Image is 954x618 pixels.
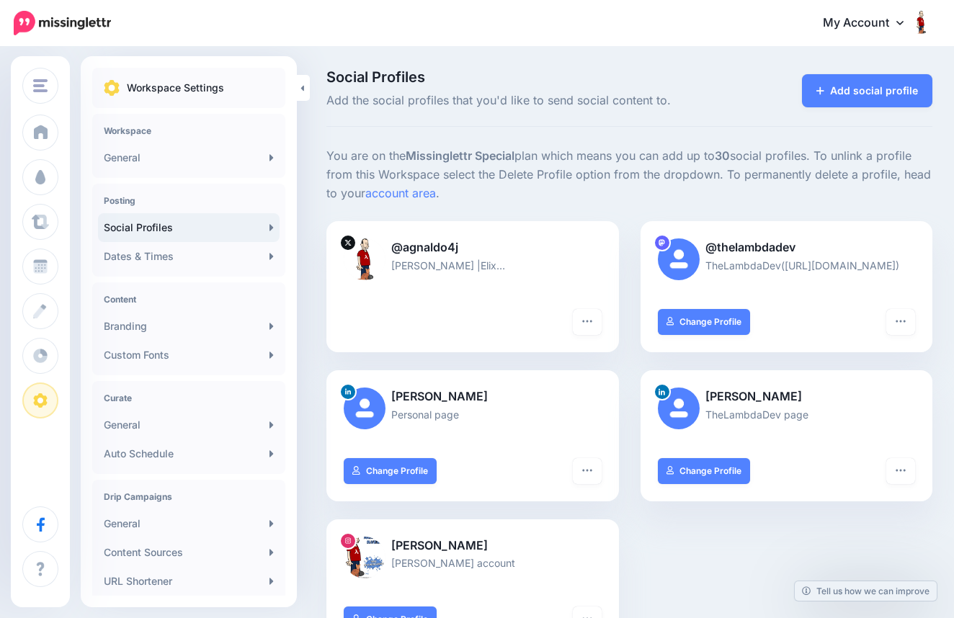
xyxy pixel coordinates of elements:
span: Add the social profiles that you'd like to send social content to. [326,91,723,110]
a: URL Shortener [98,567,280,596]
p: [PERSON_NAME] [344,388,602,406]
b: Missinglettr Special [406,148,514,163]
p: @thelambdadev [658,238,916,257]
a: Add social profile [802,74,932,107]
a: Change Profile [344,458,437,484]
b: 30 [715,148,730,163]
p: TheLambdaDev page [658,406,916,423]
a: Tell us how we can improve [795,581,937,601]
a: Change Profile [658,309,751,335]
p: [PERSON_NAME] account [344,555,602,571]
a: Dates & Times [98,242,280,271]
img: user_default_image.png [658,388,700,429]
img: user_default_image.png [344,388,385,429]
a: Content Sources [98,538,280,567]
p: Workspace Settings [127,79,224,97]
a: My Account [808,6,932,41]
p: @agnaldo4j [344,238,602,257]
h4: Workspace [104,125,274,136]
a: General [98,411,280,439]
img: menu.png [33,79,48,92]
a: account area [365,186,436,200]
h4: Curate [104,393,274,403]
img: WdAe6PQO-67859.jpg [344,238,385,280]
h4: Posting [104,195,274,206]
span: Social Profiles [326,70,723,84]
img: settings.png [104,80,120,96]
a: Branding [98,312,280,341]
h4: Drip Campaigns [104,491,274,502]
a: Custom Fonts [98,341,280,370]
p: TheLambdaDev([URL][DOMAIN_NAME]) [658,257,916,274]
a: Social Profiles [98,213,280,242]
a: General [98,143,280,172]
p: [PERSON_NAME] [658,388,916,406]
p: [PERSON_NAME] [344,537,602,555]
h4: Content [104,294,274,305]
img: Missinglettr [14,11,111,35]
p: You are on the plan which means you can add up to social profiles. To unlink a profile from this ... [326,147,932,203]
a: Change Profile [658,458,751,484]
p: Personal page [344,406,602,423]
img: 198803398_617130186347439_1744137992351434020_n-bsa119183.jpg [344,537,385,578]
a: General [98,509,280,538]
p: [PERSON_NAME] |Elix… [344,257,602,274]
img: user_default_image.png [658,238,700,280]
a: Auto Schedule [98,439,280,468]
